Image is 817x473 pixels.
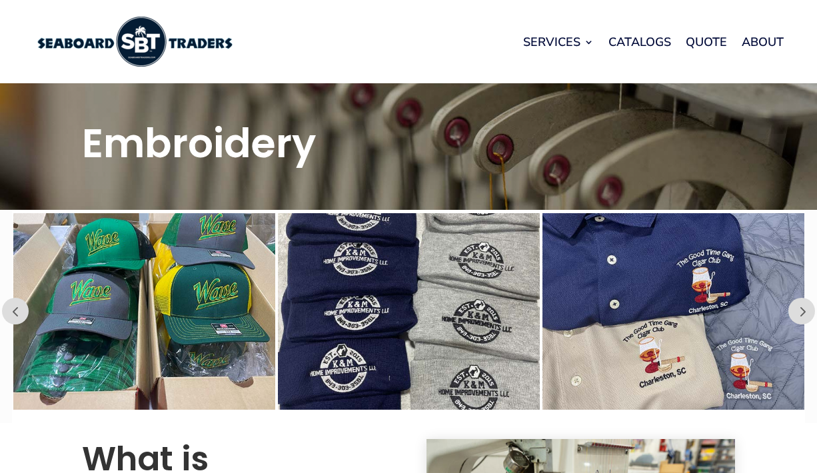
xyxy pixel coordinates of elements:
a: Services [523,17,594,67]
button: Prev [788,298,815,324]
a: Catalogs [608,17,671,67]
h1: Embroidery [82,123,736,170]
button: Prev [2,298,29,324]
a: Quote [686,17,727,67]
a: About [742,17,784,67]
